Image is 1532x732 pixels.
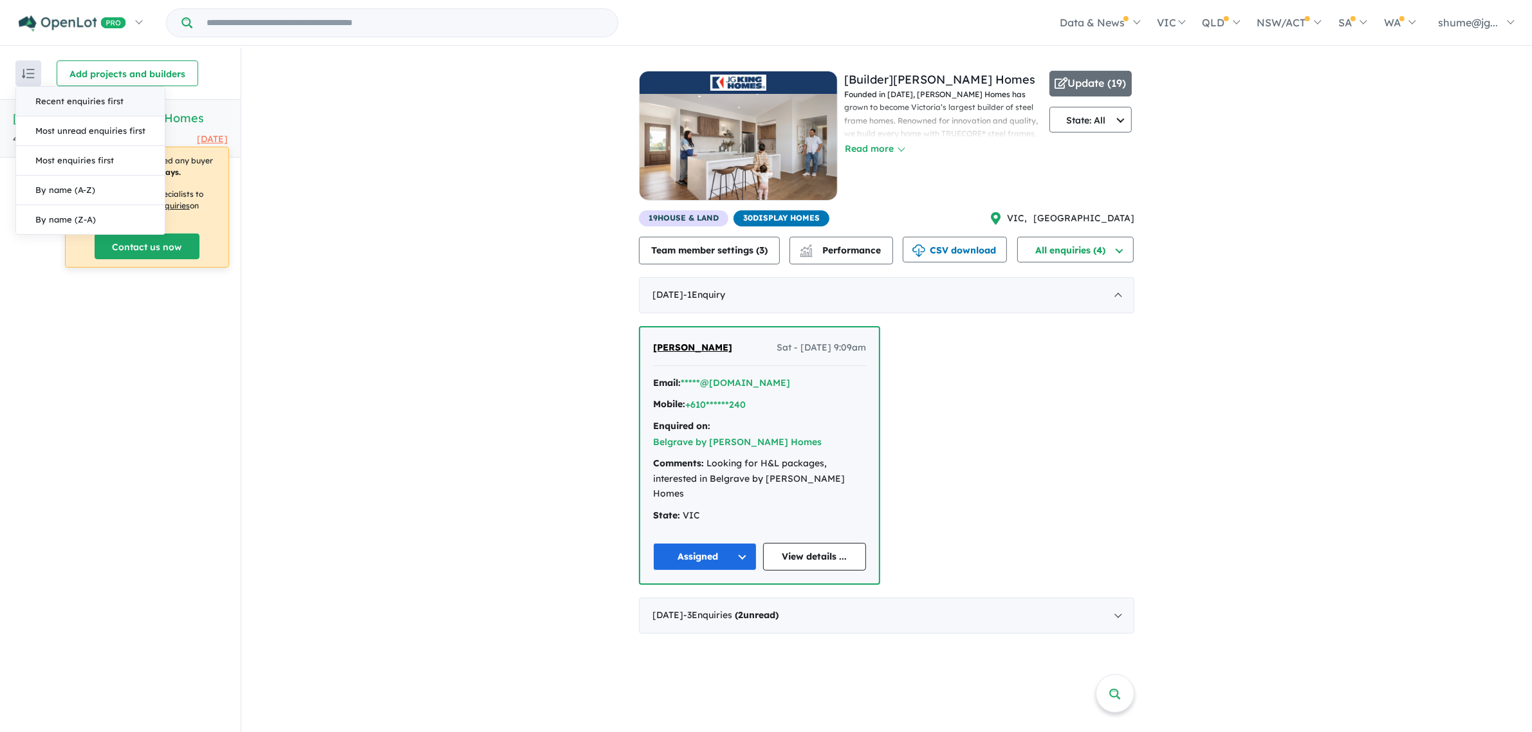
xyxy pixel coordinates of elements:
[683,289,725,300] span: - 1 Enquir y
[22,69,35,78] img: sort.svg
[1007,211,1027,226] span: VIC ,
[738,609,743,621] span: 2
[653,456,866,502] div: Looking for H&L packages, interested in Belgrave by [PERSON_NAME] Homes
[1017,237,1134,262] button: All enquiries (4)
[759,244,764,256] span: 3
[734,210,829,226] span: 30 Display Homes
[653,457,704,469] strong: Comments:
[653,420,710,432] strong: Enquired on:
[735,609,779,621] strong: ( unread)
[653,342,732,353] span: [PERSON_NAME]
[653,435,822,449] button: Belgrave by [PERSON_NAME] Homes
[639,71,838,210] a: JG King HomesJG King Homes
[1033,211,1134,226] span: [GEOGRAPHIC_DATA]
[912,244,925,257] img: download icon
[639,598,1134,634] div: [DATE]
[653,509,680,521] strong: State:
[13,109,228,127] h5: [Builder] [PERSON_NAME] Homes
[653,340,732,356] a: [PERSON_NAME]
[1049,71,1132,96] button: Update (19)
[844,142,905,156] button: Read more
[95,233,199,259] a: Contact us now
[763,543,867,571] a: View details ...
[653,436,822,448] a: Belgrave by [PERSON_NAME] Homes
[653,508,866,524] div: VIC
[844,88,1043,285] p: Founded in [DATE], [PERSON_NAME] Homes has grown to become Victoria’s largest builder of steel fr...
[653,398,685,410] strong: Mobile:
[1438,16,1498,29] span: shume@jg...
[789,237,893,264] button: Performance
[639,210,728,226] span: 19 House & Land
[195,9,615,37] input: Try estate name, suburb, builder or developer
[710,75,767,91] img: JG King Homes
[777,340,866,356] span: Sat - [DATE] 9:09am
[16,205,165,234] button: By name (Z-A)
[802,244,881,256] span: Performance
[19,15,126,32] img: Openlot PRO Logo White
[683,609,779,621] span: - 3 Enquir ies
[16,146,165,176] button: Most enquiries first
[16,87,165,116] button: Recent enquiries first
[197,133,228,145] span: [DATE]
[639,237,780,264] button: Team member settings (3)
[844,72,1035,87] a: [Builder][PERSON_NAME] Homes
[16,176,165,205] button: By name (A-Z)
[13,132,108,147] div: 4 Enquir ies
[653,543,757,571] button: Assigned
[639,277,1134,313] div: [DATE]
[903,237,1007,262] button: CSV download
[800,244,812,252] img: line-chart.svg
[1049,107,1132,133] button: State: All
[800,248,813,257] img: bar-chart.svg
[640,94,837,200] img: JG King Homes
[653,377,681,389] strong: Email:
[57,60,198,86] button: Add projects and builders
[16,116,165,146] button: Most unread enquiries first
